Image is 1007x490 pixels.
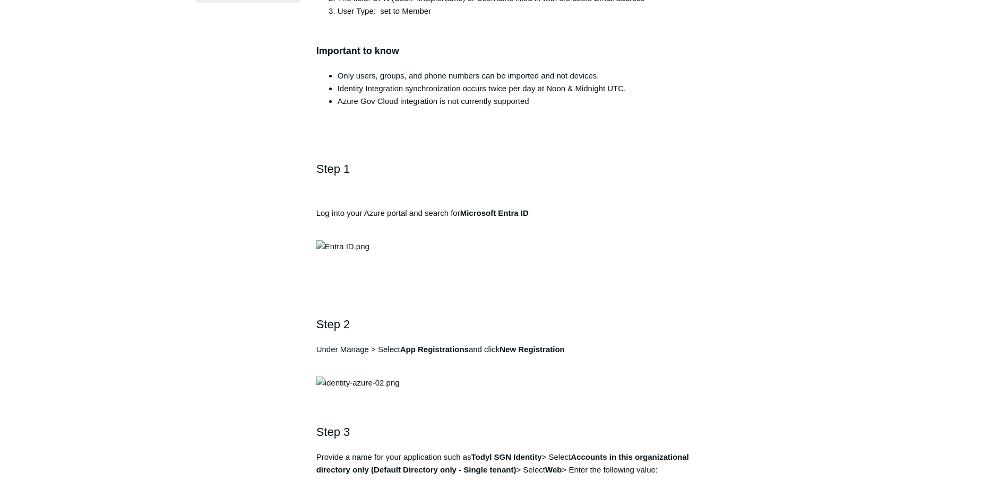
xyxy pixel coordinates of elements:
p: Under Manage > Select and click [316,343,691,369]
strong: Todyl SGN Identity [471,452,542,461]
strong: Microsoft Entra ID [460,208,529,217]
p: Provide a name for your application such as > Select > Select > Enter the following value: [316,451,691,476]
strong: Web [545,465,562,474]
h2: Step 1 [316,160,691,197]
li: User Type: set to Member [338,5,691,17]
h2: Step 2 [316,315,691,334]
h3: Important to know [316,28,691,59]
strong: New Registration [500,345,565,354]
h2: Step 3 [316,423,691,441]
strong: App Registrations [400,345,469,354]
img: Entra ID.png [316,240,369,253]
p: Log into your Azure portal and search for [316,207,691,232]
li: Only users, groups, and phone numbers can be imported and not devices. [338,69,691,82]
img: identity-azure-02.png [316,377,400,389]
li: Azure Gov Cloud integration is not currently supported [338,95,691,108]
li: Identity Integration synchronization occurs twice per day at Noon & Midnight UTC. [338,82,691,95]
